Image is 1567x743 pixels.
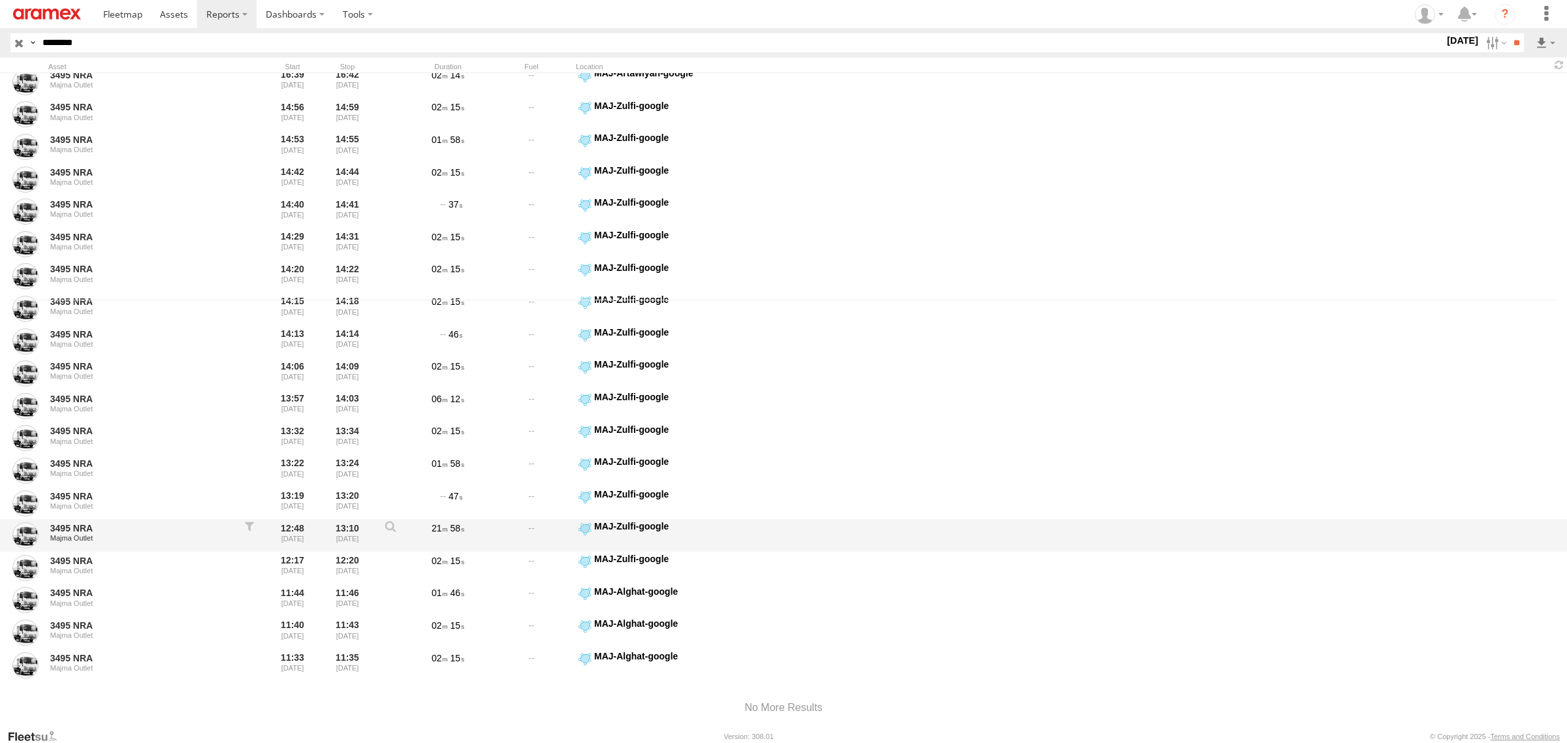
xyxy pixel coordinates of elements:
[576,165,739,195] label: Click to View Event Location
[576,586,739,616] label: Click to View Event Location
[576,67,739,97] label: Click to View Event Location
[594,165,737,176] div: MAJ-Zulfi-google
[594,553,737,565] div: MAJ-Zulfi-google
[451,523,464,533] span: 58
[576,100,739,130] label: Click to View Event Location
[576,229,739,259] label: Click to View Event Location
[323,488,372,518] div: 13:20 [DATE]
[268,294,317,324] div: Entered prior to selected date range
[594,586,737,597] div: MAJ-Alghat-google
[1534,33,1557,52] label: Export results as...
[451,361,464,371] span: 15
[576,424,739,454] label: Click to View Event Location
[50,437,229,445] div: Majma Outlet
[268,100,317,130] div: Entered prior to selected date range
[268,67,317,97] div: Entered prior to selected date range
[50,522,229,534] a: 3495 NRA
[724,733,774,740] div: Version: 308.01
[594,197,737,208] div: MAJ-Zulfi-google
[50,166,229,178] a: 3495 NRA
[1495,4,1515,25] i: ?
[50,243,229,251] div: Majma Outlet
[50,231,229,243] a: 3495 NRA
[268,520,317,550] div: Entered prior to selected date range
[323,132,372,162] div: 14:55 [DATE]
[451,296,464,307] span: 15
[576,197,739,227] label: Click to View Event Location
[50,360,229,372] a: 3495 NRA
[323,520,372,550] div: 13:10 [DATE]
[268,456,317,486] div: Entered prior to selected date range
[432,458,448,469] span: 01
[50,328,229,340] a: 3495 NRA
[323,229,372,259] div: 14:31 [DATE]
[268,618,317,648] div: Entered prior to selected date range
[451,653,464,663] span: 15
[594,132,737,144] div: MAJ-Zulfi-google
[432,556,448,566] span: 02
[50,69,229,81] a: 3495 NRA
[594,391,737,403] div: MAJ-Zulfi-google
[268,553,317,583] div: Entered prior to selected date range
[323,100,372,130] div: 14:59 [DATE]
[268,197,317,227] div: Entered prior to selected date range
[50,210,229,218] div: Majma Outlet
[323,262,372,292] div: 14:22 [DATE]
[50,502,229,510] div: Majma Outlet
[576,553,739,583] label: Click to View Event Location
[432,588,448,598] span: 01
[594,294,737,306] div: MAJ-Zulfi-google
[576,488,739,518] label: Click to View Event Location
[7,730,67,743] a: Visit our Website
[449,491,462,501] span: 47
[576,618,739,648] label: Click to View Event Location
[594,67,737,79] div: MAJ-Artawiyah-google
[50,620,229,631] a: 3495 NRA
[451,458,464,469] span: 58
[594,229,737,241] div: MAJ-Zulfi-google
[323,586,372,616] div: 11:46 [DATE]
[576,262,739,292] label: Click to View Event Location
[50,101,229,113] a: 3495 NRA
[576,520,739,550] label: Click to View Event Location
[50,587,229,599] a: 3495 NRA
[323,424,372,454] div: 13:34 [DATE]
[576,456,739,486] label: Click to View Event Location
[451,232,464,242] span: 15
[268,650,317,680] div: Entered prior to selected date range
[13,8,81,20] img: aramex-logo.svg
[50,490,229,502] a: 3495 NRA
[268,391,317,421] div: Entered prior to selected date range
[432,264,448,274] span: 02
[594,358,737,370] div: MAJ-Zulfi-google
[451,394,464,404] span: 12
[323,67,372,97] div: 16:42 [DATE]
[576,294,739,324] label: Click to View Event Location
[323,456,372,486] div: 13:24 [DATE]
[576,391,739,421] label: Click to View Event Location
[323,618,372,648] div: 11:43 [DATE]
[594,456,737,467] div: MAJ-Zulfi-google
[432,70,448,80] span: 02
[268,262,317,292] div: Entered prior to selected date range
[50,555,229,567] a: 3495 NRA
[50,308,229,315] div: Majma Outlet
[323,391,372,421] div: 14:03 [DATE]
[432,361,448,371] span: 02
[50,178,229,186] div: Majma Outlet
[377,520,404,550] div: View Events
[50,458,229,469] a: 3495 NRA
[268,488,317,518] div: Entered prior to selected date range
[1481,33,1509,52] label: Search Filter Options
[594,326,737,338] div: MAJ-Zulfi-google
[50,114,229,121] div: Majma Outlet
[268,165,317,195] div: Entered prior to selected date range
[432,426,448,436] span: 02
[1444,33,1481,48] label: [DATE]
[323,165,372,195] div: 14:44 [DATE]
[451,134,464,145] span: 58
[432,620,448,631] span: 02
[1410,5,1448,24] div: Abdulkareem Korankode
[449,329,462,340] span: 46
[50,198,229,210] a: 3495 NRA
